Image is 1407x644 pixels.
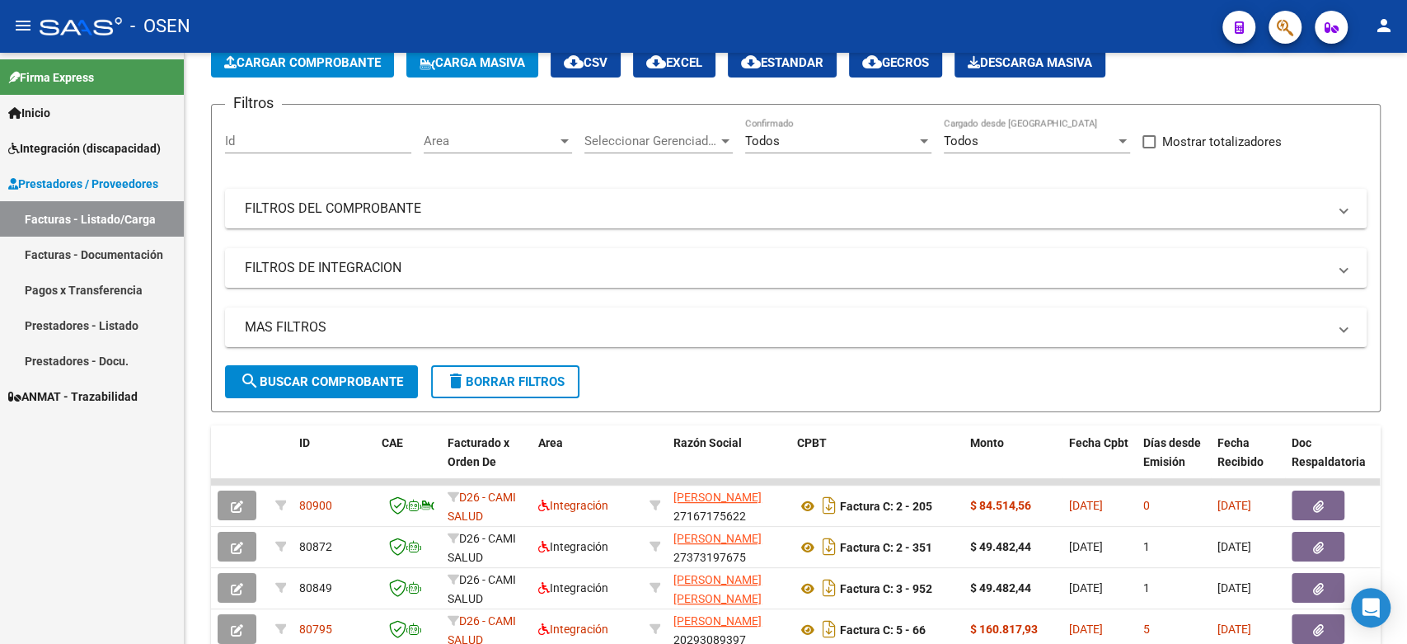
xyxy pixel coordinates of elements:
[673,532,762,545] span: [PERSON_NAME]
[13,16,33,35] mat-icon: menu
[245,318,1327,336] mat-panel-title: MAS FILTROS
[551,48,621,78] button: CSV
[790,425,964,498] datatable-header-cell: CPBT
[382,436,403,449] span: CAE
[964,425,1062,498] datatable-header-cell: Monto
[1143,540,1150,553] span: 1
[225,248,1367,288] mat-expansion-panel-header: FILTROS DE INTEGRACION
[840,582,932,595] strong: Factura C: 3 - 952
[299,499,332,512] span: 80900
[1069,540,1103,553] span: [DATE]
[225,189,1367,228] mat-expansion-panel-header: FILTROS DEL COMPROBANTE
[944,134,978,148] span: Todos
[1069,623,1103,636] span: [DATE]
[970,499,1031,512] strong: $ 84.514,56
[8,175,158,193] span: Prestadores / Proveedores
[8,388,138,406] span: ANMAT - Trazabilidad
[1211,425,1285,498] datatable-header-cell: Fecha Recibido
[448,491,516,523] span: D26 - CAMI SALUD
[673,436,742,449] span: Razón Social
[225,92,282,115] h3: Filtros
[1217,540,1251,553] span: [DATE]
[446,374,565,389] span: Borrar Filtros
[1069,499,1103,512] span: [DATE]
[299,581,332,595] span: 80849
[538,540,608,553] span: Integración
[564,55,607,70] span: CSV
[448,573,516,605] span: D26 - CAMI SALUD
[741,55,823,70] span: Estandar
[970,540,1031,553] strong: $ 49.482,44
[667,425,790,498] datatable-header-cell: Razón Social
[538,436,563,449] span: Area
[538,581,608,595] span: Integración
[1143,581,1150,595] span: 1
[245,259,1327,277] mat-panel-title: FILTROS DE INTEGRACION
[673,571,784,605] div: 20335984901
[797,436,827,449] span: CPBT
[818,492,840,519] i: Descargar documento
[448,436,509,468] span: Facturado x Orden De
[741,52,761,72] mat-icon: cloud_download
[673,573,762,605] span: [PERSON_NAME] [PERSON_NAME]
[673,614,762,628] span: [PERSON_NAME]
[225,308,1367,347] mat-expansion-panel-header: MAS FILTROS
[225,365,418,398] button: Buscar Comprobante
[293,425,375,498] datatable-header-cell: ID
[728,48,837,78] button: Estandar
[8,139,161,157] span: Integración (discapacidad)
[1217,623,1251,636] span: [DATE]
[673,529,784,564] div: 27373197675
[1292,436,1366,468] span: Doc Respaldatoria
[538,623,608,636] span: Integración
[299,623,332,636] span: 80795
[1143,499,1150,512] span: 0
[211,48,394,78] button: Cargar Comprobante
[1143,436,1201,468] span: Días desde Emisión
[673,491,762,504] span: [PERSON_NAME]
[8,68,94,87] span: Firma Express
[1162,132,1282,152] span: Mostrar totalizadores
[818,575,840,601] i: Descargar documento
[1285,425,1384,498] datatable-header-cell: Doc Respaldatoria
[299,436,310,449] span: ID
[564,52,584,72] mat-icon: cloud_download
[954,48,1105,78] app-download-masive: Descarga masiva de comprobantes (adjuntos)
[970,623,1038,636] strong: $ 160.817,93
[441,425,532,498] datatable-header-cell: Facturado x Orden De
[584,134,718,148] span: Seleccionar Gerenciador
[375,425,441,498] datatable-header-cell: CAE
[646,52,666,72] mat-icon: cloud_download
[1137,425,1211,498] datatable-header-cell: Días desde Emisión
[849,48,942,78] button: Gecros
[431,365,579,398] button: Borrar Filtros
[745,134,780,148] span: Todos
[840,541,932,554] strong: Factura C: 2 - 351
[538,499,608,512] span: Integración
[818,616,840,642] i: Descargar documento
[245,200,1327,218] mat-panel-title: FILTROS DEL COMPROBANTE
[646,55,702,70] span: EXCEL
[1062,425,1137,498] datatable-header-cell: Fecha Cpbt
[1143,623,1150,636] span: 5
[1217,436,1264,468] span: Fecha Recibido
[1351,588,1391,628] div: Open Intercom Messenger
[1069,581,1103,595] span: [DATE]
[532,425,643,498] datatable-header-cell: Area
[673,488,784,523] div: 27167175622
[424,134,557,148] span: Area
[240,371,260,391] mat-icon: search
[446,371,466,391] mat-icon: delete
[406,48,538,78] button: Carga Masiva
[862,55,929,70] span: Gecros
[420,55,525,70] span: Carga Masiva
[1069,436,1128,449] span: Fecha Cpbt
[633,48,715,78] button: EXCEL
[840,500,932,513] strong: Factura C: 2 - 205
[8,104,50,122] span: Inicio
[240,374,403,389] span: Buscar Comprobante
[970,581,1031,595] strong: $ 49.482,44
[818,534,840,560] i: Descargar documento
[448,532,516,564] span: D26 - CAMI SALUD
[840,623,926,637] strong: Factura C: 5 - 66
